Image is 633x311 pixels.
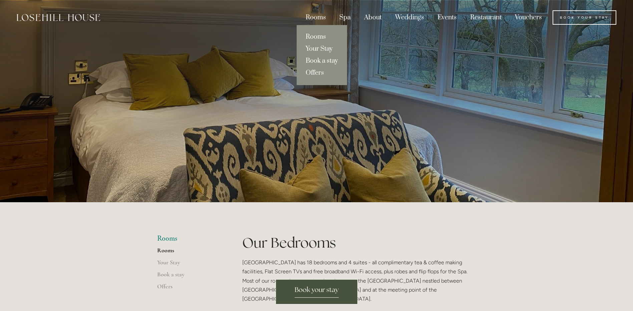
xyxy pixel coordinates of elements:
a: Offers [297,67,347,79]
a: Your Stay [297,43,347,55]
h1: Our Bedrooms [242,234,476,251]
a: Book a stay [297,55,347,67]
a: Book your stay [276,279,358,304]
div: Spa [333,10,357,25]
img: Losehill House [17,14,100,21]
a: Rooms [297,31,347,43]
a: Book a stay [157,271,221,283]
a: Your Stay [157,259,221,271]
div: Weddings [389,10,430,25]
a: Vouchers [509,10,548,25]
div: Restaurant [464,10,508,25]
p: [GEOGRAPHIC_DATA] has 18 bedrooms and 4 suites - all complimentary tea & coffee making facilities... [242,258,476,303]
div: Events [431,10,463,25]
li: Rooms [157,234,221,243]
span: Book your stay [295,285,339,298]
a: Rooms [157,247,221,259]
div: About [358,10,388,25]
div: Rooms [300,10,332,25]
a: Book Your Stay [553,10,616,25]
